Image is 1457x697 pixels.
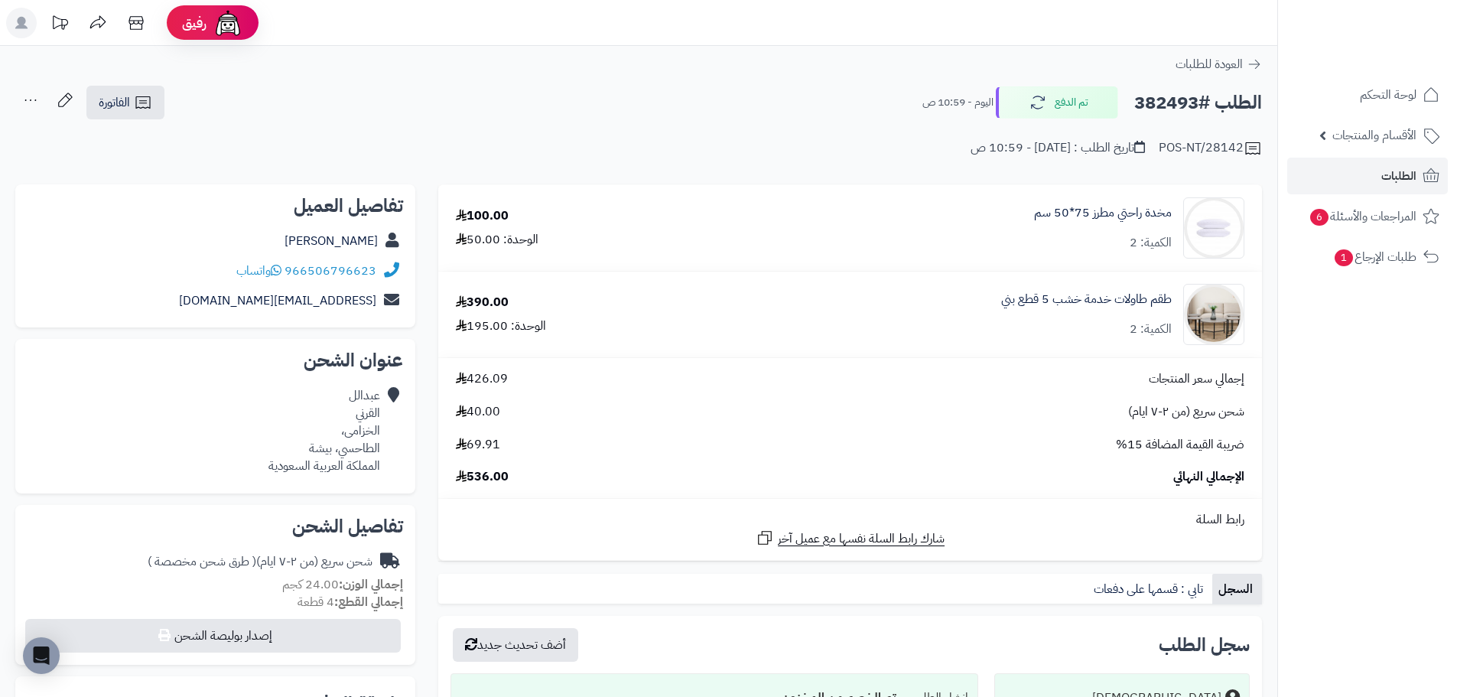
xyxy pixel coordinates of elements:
button: تم الدفع [996,86,1118,119]
h3: سجل الطلب [1159,636,1250,654]
div: شحن سريع (من ٢-٧ ايام) [148,553,372,571]
div: 390.00 [456,294,509,311]
button: إصدار بوليصة الشحن [25,619,401,653]
span: ( طرق شحن مخصصة ) [148,552,256,571]
div: الوحدة: 50.00 [456,231,538,249]
span: ضريبة القيمة المضافة 15% [1116,436,1244,454]
img: 1756382107-1-90x90.jpg [1184,284,1244,345]
a: مخدة راحتي مطرز 75*50 سم [1034,204,1172,222]
img: 1746950368-1-90x90.jpg [1184,197,1244,259]
span: شارك رابط السلة نفسها مع عميل آخر [778,530,945,548]
span: الأقسام والمنتجات [1332,125,1416,146]
a: المراجعات والأسئلة6 [1287,198,1448,235]
img: logo-2.png [1353,41,1442,73]
div: عبدالل القرني الخزامى، الطاحسي، بيشة المملكة العربية السعودية [268,387,380,474]
h2: عنوان الشحن [28,351,403,370]
div: الكمية: 2 [1130,234,1172,252]
a: [PERSON_NAME] [285,232,378,250]
div: POS-NT/28142 [1159,139,1262,158]
a: العودة للطلبات [1176,55,1262,73]
a: السجل [1212,574,1262,604]
a: الطلبات [1287,158,1448,194]
span: إجمالي سعر المنتجات [1149,370,1244,388]
a: [EMAIL_ADDRESS][DOMAIN_NAME] [179,292,376,310]
span: الفاتورة [99,93,130,112]
a: طقم طاولات خدمة خشب 5 قطع بني [1001,291,1172,308]
span: 426.09 [456,370,508,388]
h2: تفاصيل الشحن [28,517,403,536]
div: Open Intercom Messenger [23,637,60,674]
span: المراجعات والأسئلة [1309,206,1416,227]
a: تابي : قسمها على دفعات [1088,574,1212,604]
div: الوحدة: 195.00 [456,318,546,335]
span: الطلبات [1381,165,1416,187]
span: شحن سريع (من ٢-٧ ايام) [1128,403,1244,421]
h2: تفاصيل العميل [28,197,403,215]
a: الفاتورة [86,86,164,119]
span: 1 [1335,249,1353,266]
span: 536.00 [456,468,509,486]
span: رفيق [182,14,207,32]
span: طلبات الإرجاع [1333,246,1416,268]
span: العودة للطلبات [1176,55,1243,73]
span: 69.91 [456,436,500,454]
div: الكمية: 2 [1130,321,1172,338]
a: واتساب [236,262,281,280]
a: طلبات الإرجاع1 [1287,239,1448,275]
strong: إجمالي الوزن: [339,575,403,594]
h2: الطلب #382493 [1134,87,1262,119]
span: 40.00 [456,403,500,421]
a: شارك رابط السلة نفسها مع عميل آخر [756,529,945,548]
button: أضف تحديث جديد [453,628,578,662]
a: لوحة التحكم [1287,77,1448,113]
span: لوحة التحكم [1360,84,1416,106]
small: اليوم - 10:59 ص [922,95,994,110]
div: تاريخ الطلب : [DATE] - 10:59 ص [971,139,1145,157]
a: تحديثات المنصة [41,8,79,42]
small: 4 قطعة [298,593,403,611]
span: الإجمالي النهائي [1173,468,1244,486]
strong: إجمالي القطع: [334,593,403,611]
a: 966506796623 [285,262,376,280]
img: ai-face.png [213,8,243,38]
span: 6 [1310,209,1329,226]
div: 100.00 [456,207,509,225]
div: رابط السلة [444,511,1256,529]
small: 24.00 كجم [282,575,403,594]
